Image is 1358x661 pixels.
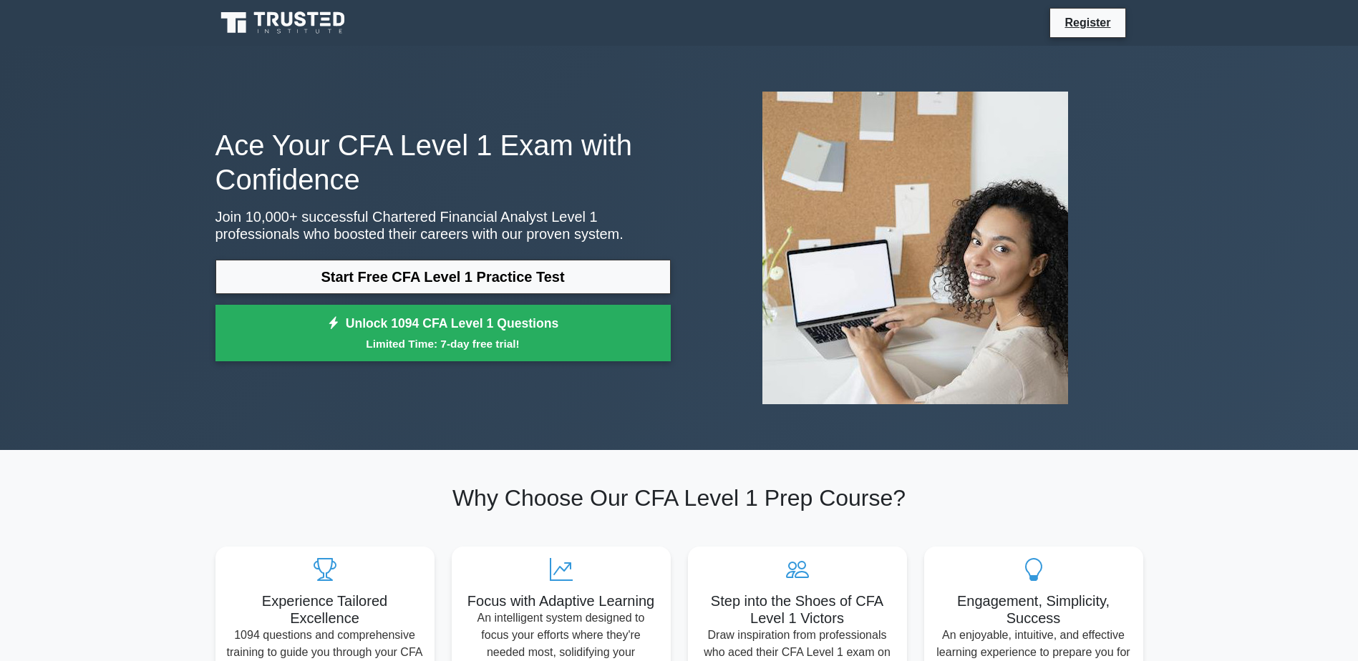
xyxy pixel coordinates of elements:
[936,592,1132,627] h5: Engagement, Simplicity, Success
[699,592,896,627] h5: Step into the Shoes of CFA Level 1 Victors
[215,208,671,243] p: Join 10,000+ successful Chartered Financial Analyst Level 1 professionals who boosted their caree...
[215,305,671,362] a: Unlock 1094 CFA Level 1 QuestionsLimited Time: 7-day free trial!
[215,260,671,294] a: Start Free CFA Level 1 Practice Test
[227,592,423,627] h5: Experience Tailored Excellence
[215,128,671,197] h1: Ace Your CFA Level 1 Exam with Confidence
[1056,14,1119,31] a: Register
[463,592,659,609] h5: Focus with Adaptive Learning
[215,484,1143,511] h2: Why Choose Our CFA Level 1 Prep Course?
[233,336,653,352] small: Limited Time: 7-day free trial!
